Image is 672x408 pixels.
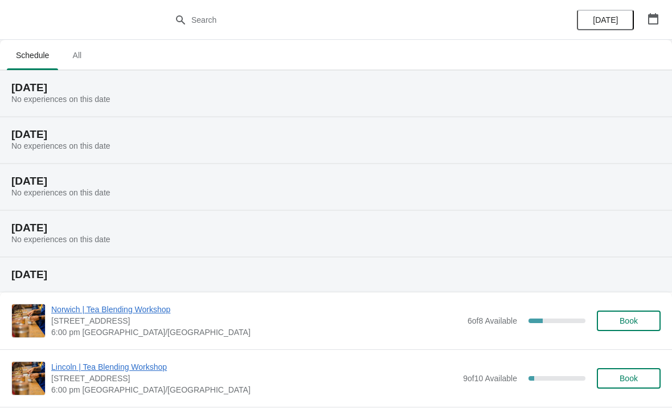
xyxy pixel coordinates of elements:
button: Book [597,311,661,331]
span: No experiences on this date [11,141,110,150]
span: 6 of 8 Available [468,316,517,325]
span: 9 of 10 Available [463,374,517,383]
span: 6:00 pm [GEOGRAPHIC_DATA]/[GEOGRAPHIC_DATA] [51,327,462,338]
h2: [DATE] [11,176,661,187]
span: Lincoln | Tea Blending Workshop [51,361,457,373]
h2: [DATE] [11,82,661,93]
span: Schedule [7,45,58,66]
span: No experiences on this date [11,235,110,244]
img: Lincoln | Tea Blending Workshop | 30 Sincil Street, Lincoln, LN5 7ET | 6:00 pm Europe/London [12,362,45,395]
h2: [DATE] [11,129,661,140]
span: Book [620,316,638,325]
span: 6:00 pm [GEOGRAPHIC_DATA]/[GEOGRAPHIC_DATA] [51,384,457,395]
span: Norwich | Tea Blending Workshop [51,304,462,315]
span: [STREET_ADDRESS] [51,315,462,327]
button: [DATE] [577,10,634,30]
h2: [DATE] [11,222,661,234]
span: All [63,45,91,66]
span: No experiences on this date [11,188,110,197]
span: [STREET_ADDRESS] [51,373,457,384]
button: Book [597,368,661,389]
img: Norwich | Tea Blending Workshop | 9 Back Of The Inns, Norwich NR2 1PT, UK | 6:00 pm Europe/London [12,304,45,337]
input: Search [191,10,504,30]
h2: [DATE] [11,269,661,280]
span: [DATE] [593,15,618,25]
span: No experiences on this date [11,95,110,104]
span: Book [620,374,638,383]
